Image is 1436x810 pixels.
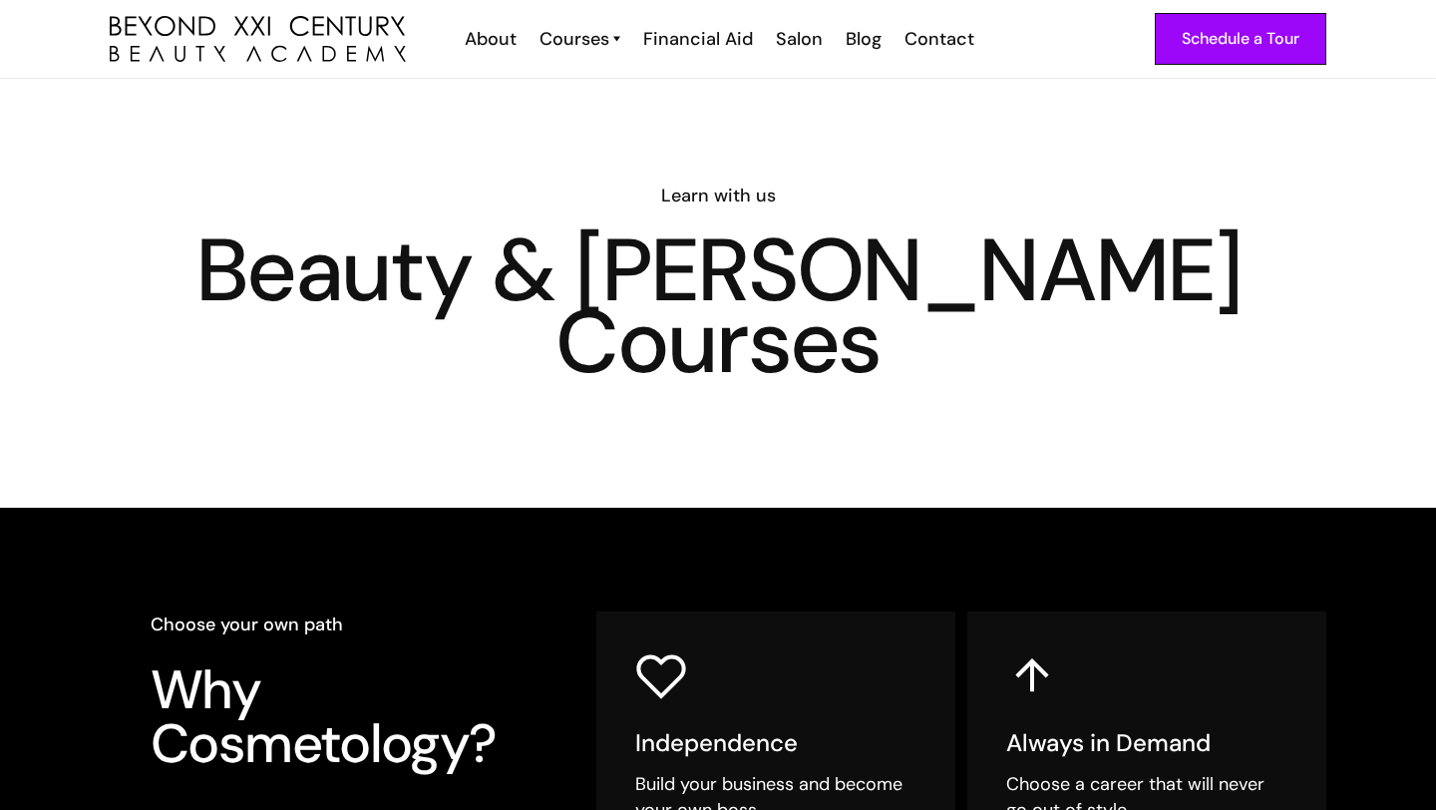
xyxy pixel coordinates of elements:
div: Courses [539,26,609,52]
img: heart icon [635,650,687,702]
div: Salon [776,26,823,52]
h6: Learn with us [110,183,1326,208]
h3: Why Cosmetology? [151,663,539,771]
h5: Always in Demand [1006,728,1287,758]
div: About [465,26,517,52]
img: beyond 21st century beauty academy logo [110,16,406,63]
a: About [452,26,527,52]
a: Contact [892,26,984,52]
h6: Choose your own path [151,611,539,637]
div: Contact [904,26,974,52]
div: Blog [846,26,882,52]
a: home [110,16,406,63]
a: Courses [539,26,620,52]
a: Salon [763,26,833,52]
a: Schedule a Tour [1155,13,1326,65]
div: Schedule a Tour [1182,26,1299,52]
a: Blog [833,26,892,52]
a: Financial Aid [630,26,763,52]
div: Financial Aid [643,26,753,52]
h5: Independence [635,728,916,758]
img: up arrow [1006,650,1058,702]
h1: Beauty & [PERSON_NAME] Courses [110,234,1326,378]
